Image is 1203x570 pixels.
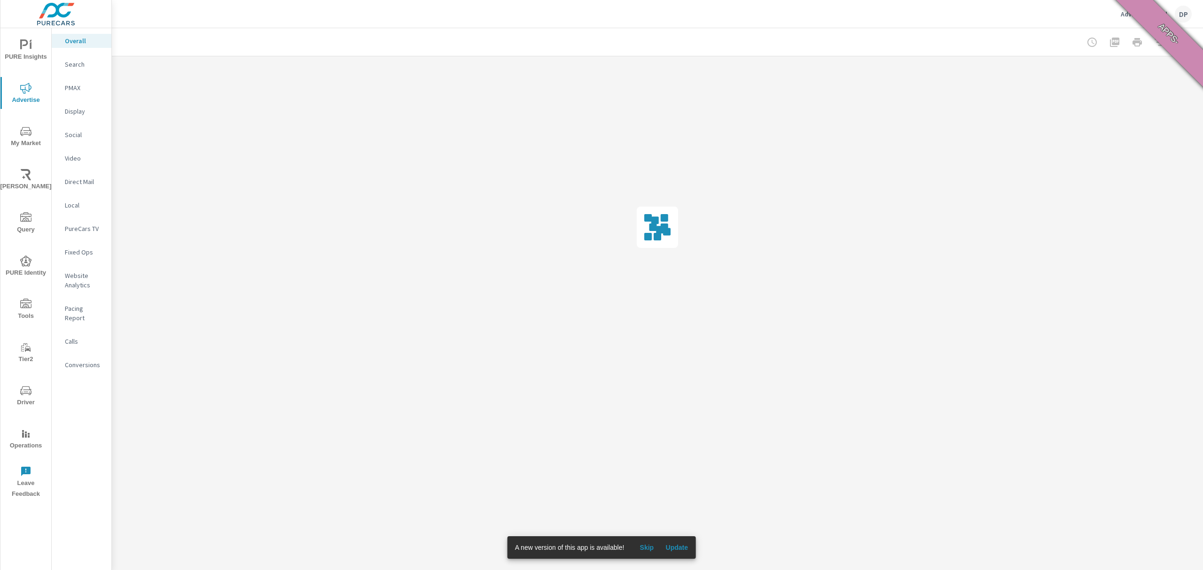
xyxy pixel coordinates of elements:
[52,81,111,95] div: PMAX
[65,271,104,290] p: Website Analytics
[52,175,111,189] div: Direct Mail
[52,198,111,212] div: Local
[65,177,104,186] p: Direct Mail
[0,28,51,503] div: nav menu
[52,34,111,48] div: Overall
[52,334,111,348] div: Calls
[52,269,111,292] div: Website Analytics
[665,543,688,552] span: Update
[515,544,625,551] span: A new version of this app is available!
[3,212,48,235] span: Query
[52,104,111,118] div: Display
[65,107,104,116] p: Display
[3,169,48,192] span: [PERSON_NAME]
[3,299,48,322] span: Tools
[1121,10,1167,18] p: Advantage Ford
[65,304,104,323] p: Pacing Report
[3,466,48,500] span: Leave Feedback
[65,83,104,92] p: PMAX
[65,224,104,233] p: PureCars TV
[52,222,111,236] div: PureCars TV
[65,130,104,139] p: Social
[3,385,48,408] span: Driver
[52,128,111,142] div: Social
[52,245,111,259] div: Fixed Ops
[3,83,48,106] span: Advertise
[65,200,104,210] p: Local
[65,154,104,163] p: Video
[3,39,48,62] span: PURE Insights
[635,543,658,552] span: Skip
[65,36,104,46] p: Overall
[65,360,104,370] p: Conversions
[65,60,104,69] p: Search
[3,255,48,278] span: PURE Identity
[3,126,48,149] span: My Market
[52,151,111,165] div: Video
[662,540,692,555] button: Update
[52,358,111,372] div: Conversions
[52,57,111,71] div: Search
[1175,6,1192,23] div: DP
[65,337,104,346] p: Calls
[3,428,48,451] span: Operations
[3,342,48,365] span: Tier2
[632,540,662,555] button: Skip
[65,247,104,257] p: Fixed Ops
[52,301,111,325] div: Pacing Report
